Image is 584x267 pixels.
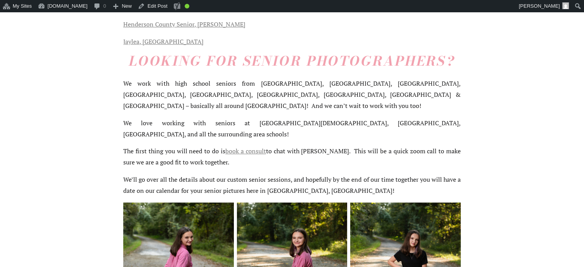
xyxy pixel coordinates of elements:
p: We work with high school seniors from [GEOGRAPHIC_DATA], [GEOGRAPHIC_DATA], [GEOGRAPHIC_DATA], [G... [123,78,461,111]
p: We love working with seniors at [GEOGRAPHIC_DATA][DEMOGRAPHIC_DATA], [GEOGRAPHIC_DATA], [GEOGRAPH... [123,118,461,140]
div: v 4.0.25 [22,12,38,18]
a: book a consult [225,147,266,155]
a: Henderson County Senior, [PERSON_NAME] [123,20,245,28]
div: Good [185,4,189,8]
h2: Looking For Senior Photographers? [123,53,461,69]
p: The first thing you will need to do is to chat with [PERSON_NAME]. This will be a quick zoom call... [123,146,461,168]
img: logo_orange.svg [12,12,18,18]
div: Domain: [DOMAIN_NAME] [20,20,84,26]
img: tab_keywords_by_traffic_grey.svg [76,45,83,51]
div: Keywords by Traffic [85,45,129,50]
p: We’ll go over all the details about our custom senior sessions, and hopefully by the end of our t... [123,174,461,196]
img: website_grey.svg [12,20,18,26]
div: Domain Overview [29,45,69,50]
a: Jaylea, [GEOGRAPHIC_DATA] [123,37,203,46]
img: tab_domain_overview_orange.svg [21,45,27,51]
span: [PERSON_NAME] [519,3,560,9]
